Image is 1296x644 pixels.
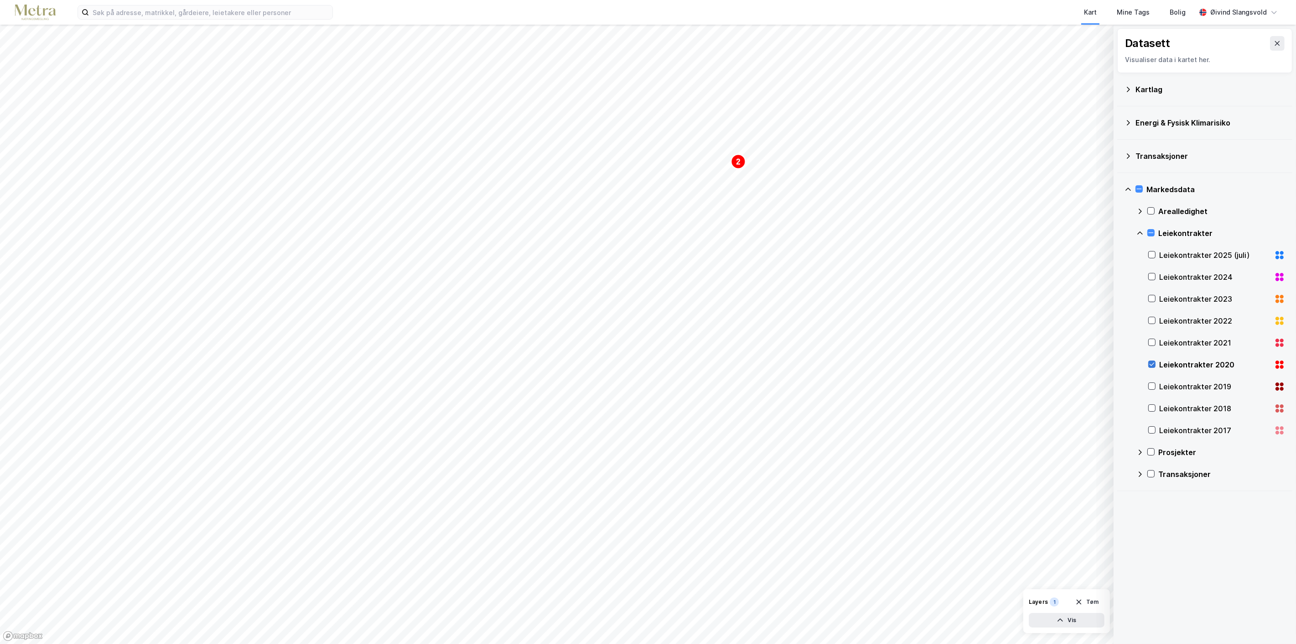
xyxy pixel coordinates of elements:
div: Øivind Slangsvold [1210,7,1267,18]
div: Map marker [731,154,746,169]
div: Bolig [1170,7,1186,18]
div: Leiekontrakter 2019 [1159,381,1270,392]
div: Leiekontrakter 2025 (juli) [1159,250,1270,261]
div: Kart [1084,7,1097,18]
button: Tøm [1069,595,1104,609]
input: Søk på adresse, matrikkel, gårdeiere, leietakere eller personer [89,5,332,19]
div: Markedsdata [1146,184,1285,195]
div: Leiekontrakter 2017 [1159,425,1270,436]
div: Transaksjoner [1158,469,1285,480]
div: Arealledighet [1158,206,1285,217]
div: Leiekontrakter 2023 [1159,293,1270,304]
div: Prosjekter [1158,447,1285,458]
div: Transaksjoner [1135,151,1285,162]
div: Datasett [1125,36,1170,51]
div: 1 [1050,597,1059,607]
button: Vis [1029,613,1104,628]
div: Energi & Fysisk Klimarisiko [1135,117,1285,128]
img: metra-logo.256734c3b2bbffee19d4.png [15,5,56,21]
div: Layers [1029,598,1048,606]
div: Leiekontrakter 2020 [1159,359,1270,370]
div: Leiekontrakter 2022 [1159,315,1270,326]
div: Mine Tags [1117,7,1150,18]
a: Mapbox homepage [3,631,43,641]
div: Kartlag [1135,84,1285,95]
div: Kontrollprogram for chat [1250,600,1296,644]
div: Leiekontrakter 2021 [1159,337,1270,348]
div: Visualiser data i kartet her. [1125,54,1285,65]
div: Leiekontrakter 2024 [1159,272,1270,283]
iframe: Chat Widget [1250,600,1296,644]
text: 2 [736,158,741,166]
div: Leiekontrakter [1158,228,1285,239]
div: Leiekontrakter 2018 [1159,403,1270,414]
